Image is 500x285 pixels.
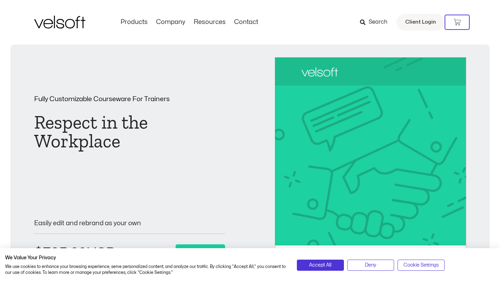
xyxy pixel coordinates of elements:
button: Adjust cookie preferences [398,260,444,271]
a: ContactMenu Toggle [230,18,262,26]
span: Cookie Settings [403,261,439,269]
span: Client Login [405,18,436,27]
span: Deny [365,261,376,269]
a: Search [360,16,392,28]
img: Velsoft Training Materials [34,16,85,28]
a: ProductsMenu Toggle [116,18,152,26]
a: ResourcesMenu Toggle [190,18,230,26]
p: Fully Customizable Courseware For Trainers [34,96,225,103]
p: We use cookies to enhance your browsing experience, serve personalized content, and analyze our t... [5,264,286,276]
button: Accept all cookies [297,260,344,271]
span: Accept All [309,261,331,269]
a: Client Login [397,14,445,31]
nav: Menu [116,18,262,26]
h1: Respect in the Workplace [34,113,225,150]
p: Easily edit and rebrand as your own [34,220,225,227]
h2: We Value Your Privacy [5,255,286,261]
span: Search [369,18,387,27]
button: Deny all cookies [347,260,394,271]
a: CompanyMenu Toggle [152,18,190,26]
